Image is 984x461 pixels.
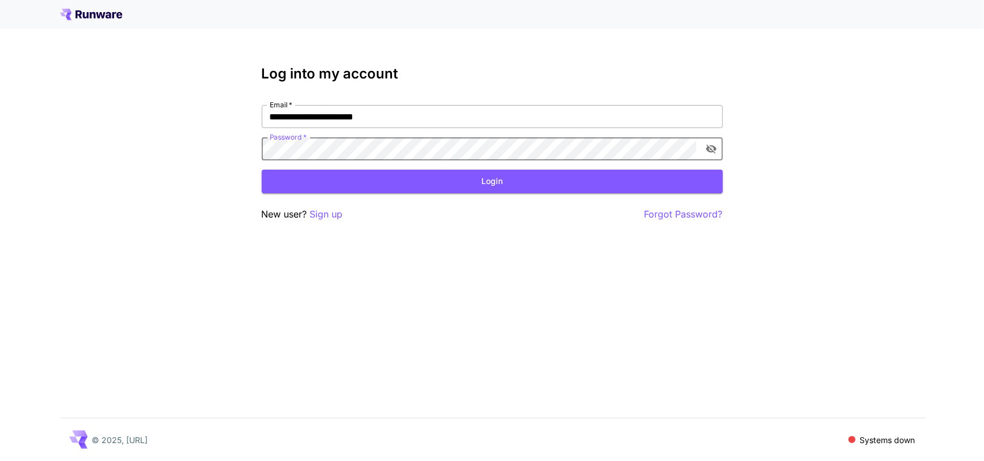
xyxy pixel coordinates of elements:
[270,100,292,110] label: Email
[262,66,723,82] h3: Log into my account
[310,207,343,222] button: Sign up
[262,170,723,193] button: Login
[92,434,148,446] p: © 2025, [URL]
[860,434,915,446] p: Systems down
[701,138,722,159] button: toggle password visibility
[262,207,343,222] p: New user?
[644,207,723,222] button: Forgot Password?
[270,132,307,142] label: Password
